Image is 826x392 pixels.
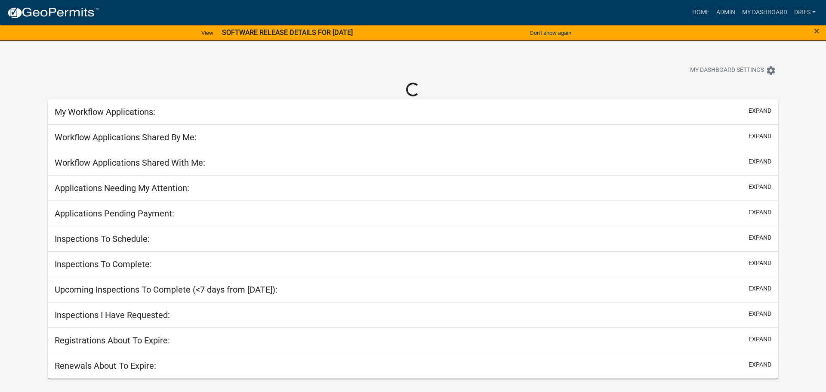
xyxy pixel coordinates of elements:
button: expand [749,335,771,344]
h5: Applications Needing My Attention: [55,183,189,193]
h5: My Workflow Applications: [55,107,155,117]
a: Admin [713,4,739,21]
button: expand [749,157,771,166]
button: expand [749,208,771,217]
h5: Applications Pending Payment: [55,208,174,219]
span: My Dashboard Settings [690,65,764,76]
button: expand [749,309,771,318]
a: View [198,26,217,40]
button: expand [749,233,771,242]
h5: Inspections To Complete: [55,259,152,269]
h5: Inspections To Schedule: [55,234,150,244]
a: My Dashboard [739,4,791,21]
strong: SOFTWARE RELEASE DETAILS FOR [DATE] [222,28,353,37]
h5: Upcoming Inspections To Complete (<7 days from [DATE]): [55,284,277,295]
button: expand [749,106,771,115]
h5: Renewals About To Expire: [55,361,156,371]
a: Home [689,4,713,21]
button: expand [749,182,771,191]
h5: Workflow Applications Shared By Me: [55,132,197,142]
span: × [814,25,820,37]
h5: Inspections I Have Requested: [55,310,170,320]
button: My Dashboard Settingssettings [683,62,783,79]
i: settings [766,65,776,76]
button: expand [749,360,771,369]
button: Close [814,26,820,36]
button: Don't show again [527,26,575,40]
button: expand [749,284,771,293]
a: dries [791,4,819,21]
button: expand [749,132,771,141]
h5: Workflow Applications Shared With Me: [55,157,205,168]
h5: Registrations About To Expire: [55,335,170,346]
button: expand [749,259,771,268]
